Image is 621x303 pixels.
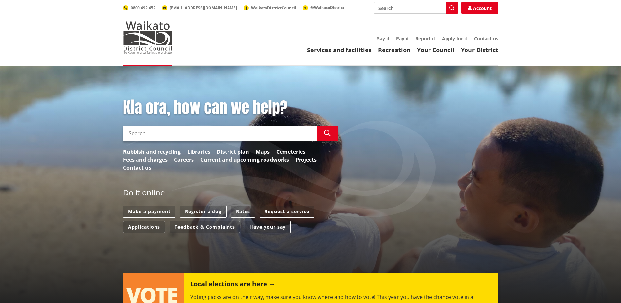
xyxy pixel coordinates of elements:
[123,126,317,141] input: Search input
[123,206,175,218] a: Make a payment
[310,5,344,10] span: @WaikatoDistrict
[377,35,390,42] a: Say it
[187,148,210,156] a: Libraries
[378,46,411,54] a: Recreation
[123,148,181,156] a: Rubbish and recycling
[396,35,409,42] a: Pay it
[123,164,151,172] a: Contact us
[276,148,305,156] a: Cemeteries
[170,221,240,233] a: Feedback & Complaints
[200,156,289,164] a: Current and upcoming roadworks
[251,5,296,10] span: WaikatoDistrictCouncil
[123,98,338,117] h1: Kia ora, how can we help?
[190,280,275,290] h2: Local elections are here
[231,206,255,218] a: Rates
[123,188,165,199] h2: Do it online
[123,221,165,233] a: Applications
[174,156,194,164] a: Careers
[244,5,296,10] a: WaikatoDistrictCouncil
[123,5,155,10] a: 0800 492 452
[245,221,291,233] a: Have your say
[162,5,237,10] a: [EMAIL_ADDRESS][DOMAIN_NAME]
[180,206,227,218] a: Register a dog
[256,148,270,156] a: Maps
[461,46,498,54] a: Your District
[123,156,168,164] a: Fees and charges
[303,5,344,10] a: @WaikatoDistrict
[415,35,435,42] a: Report it
[296,156,317,164] a: Projects
[260,206,314,218] a: Request a service
[461,2,498,14] a: Account
[131,5,155,10] span: 0800 492 452
[123,21,172,54] img: Waikato District Council - Te Kaunihera aa Takiwaa o Waikato
[307,46,372,54] a: Services and facilities
[442,35,467,42] a: Apply for it
[474,35,498,42] a: Contact us
[217,148,249,156] a: District plan
[417,46,454,54] a: Your Council
[170,5,237,10] span: [EMAIL_ADDRESS][DOMAIN_NAME]
[374,2,458,14] input: Search input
